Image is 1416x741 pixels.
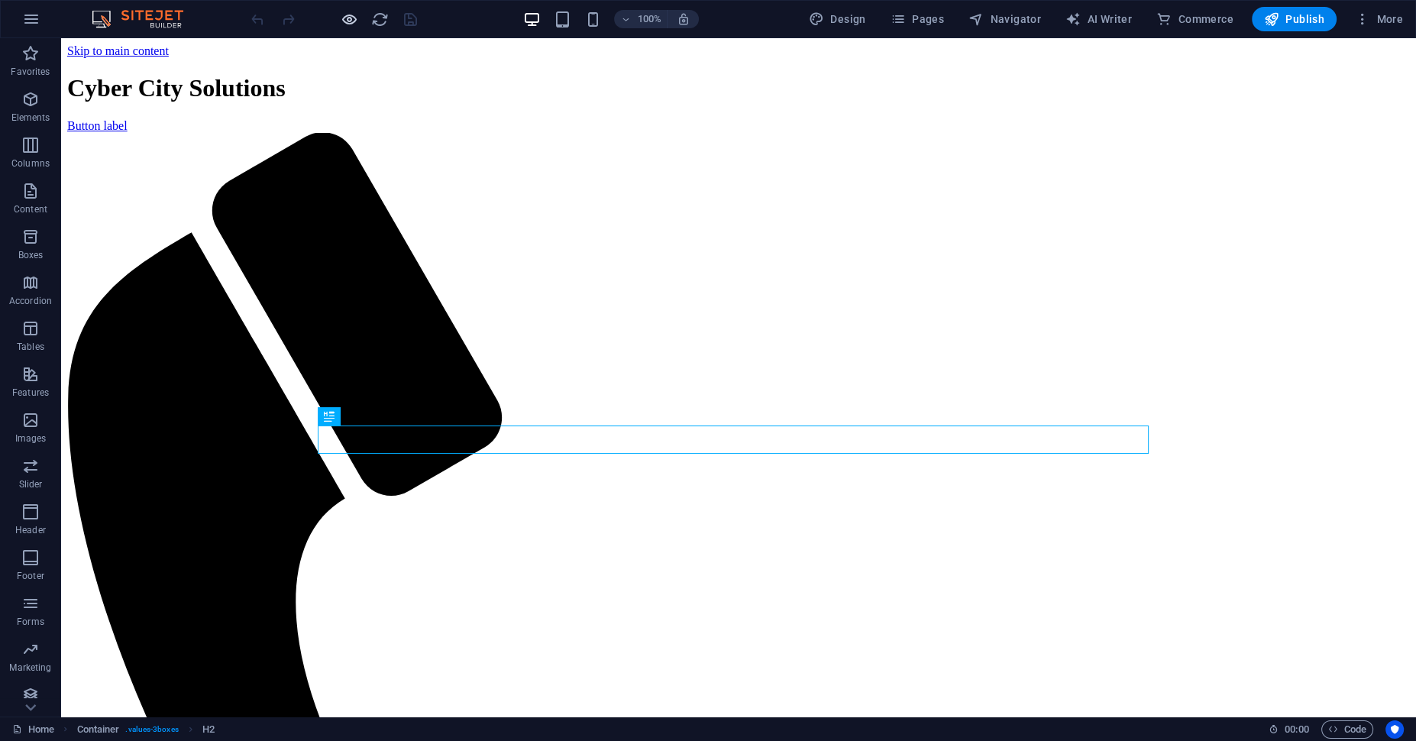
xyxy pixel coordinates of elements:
[1385,720,1404,739] button: Usercentrics
[1059,7,1138,31] button: AI Writer
[637,10,661,28] h6: 100%
[9,662,51,674] p: Marketing
[1328,720,1366,739] span: Code
[891,11,944,27] span: Pages
[1252,7,1337,31] button: Publish
[1285,720,1308,739] span: 00 00
[884,7,950,31] button: Pages
[11,157,50,170] p: Columns
[17,570,44,582] p: Footer
[803,7,872,31] div: Design (Ctrl+Alt+Y)
[18,249,44,261] p: Boxes
[614,10,668,28] button: 100%
[1150,7,1240,31] button: Commerce
[968,11,1041,27] span: Navigator
[1295,723,1298,735] span: :
[15,432,47,445] p: Images
[202,720,215,739] span: Click to select. Double-click to edit
[370,10,389,28] button: reload
[12,720,54,739] a: Click to cancel selection. Double-click to open Pages
[1321,720,1373,739] button: Code
[125,720,178,739] span: . values-3boxes
[1355,11,1403,27] span: More
[1349,7,1409,31] button: More
[11,112,50,124] p: Elements
[340,10,358,28] button: Click here to leave preview mode and continue editing
[17,341,44,353] p: Tables
[15,524,46,536] p: Header
[1156,11,1233,27] span: Commerce
[14,203,47,215] p: Content
[9,295,52,307] p: Accordion
[803,7,872,31] button: Design
[6,6,108,19] a: Skip to main content
[1264,11,1324,27] span: Publish
[19,478,43,490] p: Slider
[11,66,50,78] p: Favorites
[1269,720,1309,739] h6: Session time
[962,7,1047,31] button: Navigator
[1065,11,1132,27] span: AI Writer
[88,10,202,28] img: Editor Logo
[17,616,44,628] p: Forms
[371,11,389,28] i: Reload page
[809,11,866,27] span: Design
[77,720,215,739] nav: breadcrumb
[12,387,49,399] p: Features
[677,12,690,26] i: On resize automatically adjust zoom level to fit chosen device.
[77,720,120,739] span: Click to select. Double-click to edit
